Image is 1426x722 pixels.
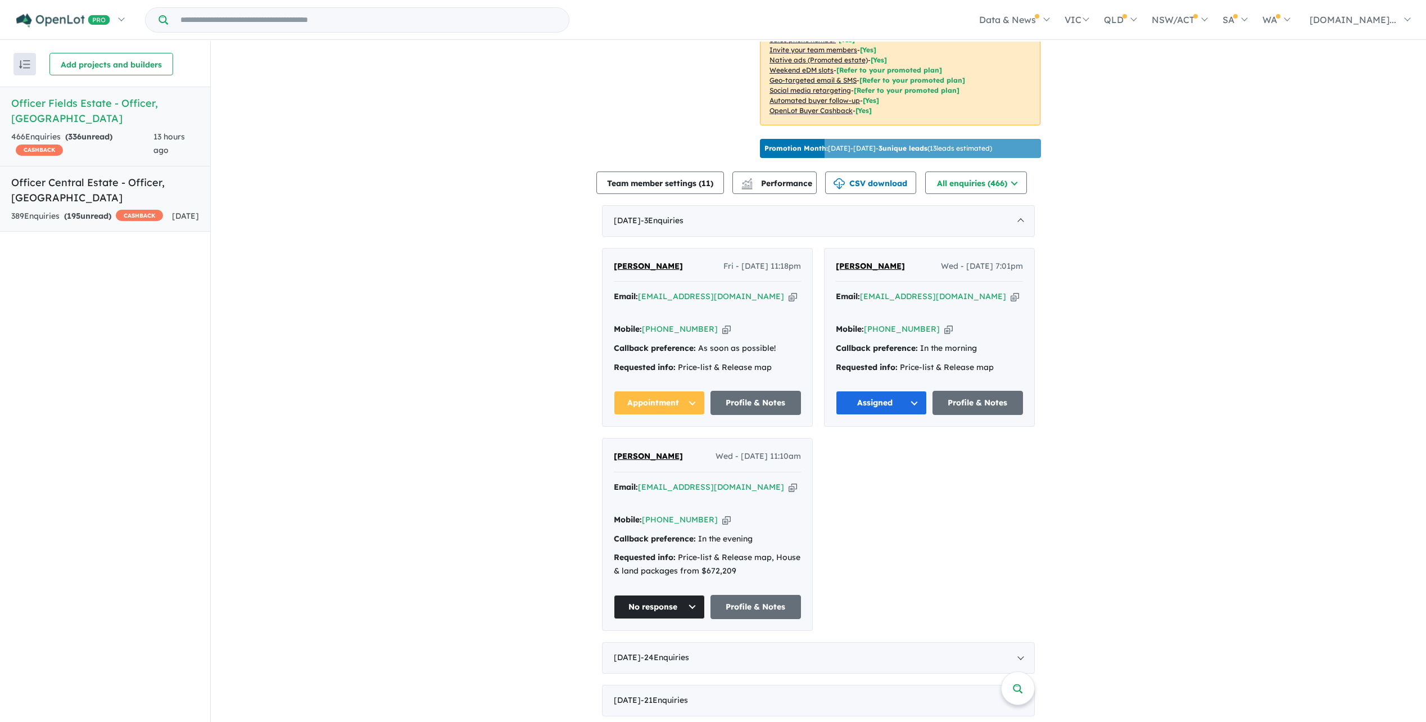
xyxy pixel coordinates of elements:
div: 466 Enquir ies [11,130,153,157]
span: [Yes] [871,56,887,64]
a: [PERSON_NAME] [836,260,905,273]
a: [EMAIL_ADDRESS][DOMAIN_NAME] [638,482,784,492]
strong: Requested info: [836,362,898,372]
b: 3 unique leads [879,144,927,152]
div: In the evening [614,533,801,546]
span: 195 [67,211,80,221]
button: Copy [722,323,731,335]
span: Wed - [DATE] 11:10am [716,450,801,463]
a: [EMAIL_ADDRESS][DOMAIN_NAME] [860,291,1006,301]
button: Performance [732,172,817,194]
button: Copy [1011,291,1019,303]
img: line-chart.svg [742,178,752,184]
strong: ( unread) [65,132,112,142]
u: Weekend eDM slots [769,66,834,74]
span: [Yes] [863,96,879,105]
u: OpenLot Buyer Cashback [769,106,853,115]
a: Profile & Notes [932,391,1024,415]
div: Price-list & Release map, House & land packages from $672,209 [614,551,801,578]
img: Openlot PRO Logo White [16,13,110,28]
button: Copy [789,481,797,493]
button: No response [614,595,705,619]
strong: Callback preference: [614,343,696,353]
button: Add projects and builders [49,53,173,75]
a: [PERSON_NAME] [614,450,683,463]
span: Fri - [DATE] 11:18pm [723,260,801,273]
u: Geo-targeted email & SMS [769,76,857,84]
strong: Requested info: [614,362,676,372]
img: sort.svg [19,60,30,69]
button: Assigned [836,391,927,415]
a: Profile & Notes [710,391,802,415]
div: [DATE] [602,642,1035,674]
div: [DATE] [602,685,1035,716]
button: All enquiries (466) [925,172,1027,194]
span: - 21 Enquir ies [641,695,688,705]
span: [Refer to your promoted plan] [836,66,942,74]
div: [DATE] [602,205,1035,237]
strong: ( unread) [64,211,111,221]
strong: Email: [614,482,638,492]
span: - 3 Enquir ies [641,215,683,225]
a: [EMAIL_ADDRESS][DOMAIN_NAME] [638,291,784,301]
button: Copy [789,291,797,303]
input: Try estate name, suburb, builder or developer [170,8,567,32]
u: Social media retargeting [769,86,851,94]
u: Automated buyer follow-up [769,96,860,105]
span: 13 hours ago [153,132,185,155]
strong: Email: [614,291,638,301]
span: [Yes] [855,106,872,115]
strong: Callback preference: [836,343,918,353]
u: Sales phone number [769,35,836,44]
span: 336 [68,132,82,142]
span: [Refer to your promoted plan] [859,76,965,84]
button: Copy [722,514,731,526]
span: [PERSON_NAME] [614,261,683,271]
img: download icon [834,178,845,189]
p: [DATE] - [DATE] - ( 13 leads estimated) [764,143,992,154]
strong: Mobile: [614,515,642,525]
strong: Requested info: [614,552,676,562]
span: [ Yes ] [839,35,855,44]
div: Price-list & Release map [614,361,801,374]
img: bar-chart.svg [741,182,753,189]
a: [PHONE_NUMBER] [864,324,940,334]
div: As soon as possible! [614,342,801,355]
div: In the morning [836,342,1023,355]
span: Performance [743,178,812,188]
a: [PERSON_NAME] [614,260,683,273]
button: Appointment [614,391,705,415]
span: Wed - [DATE] 7:01pm [941,260,1023,273]
button: Team member settings (11) [596,172,724,194]
strong: Mobile: [614,324,642,334]
span: - 24 Enquir ies [641,652,689,662]
u: Native ads (Promoted estate) [769,56,868,64]
strong: Email: [836,291,860,301]
span: [PERSON_NAME] [614,451,683,461]
div: Price-list & Release map [836,361,1023,374]
h5: Officer Fields Estate - Officer , [GEOGRAPHIC_DATA] [11,96,199,126]
span: [ Yes ] [860,46,876,54]
a: Profile & Notes [710,595,802,619]
span: CASHBACK [16,145,63,156]
a: [PHONE_NUMBER] [642,324,718,334]
u: Invite your team members [769,46,857,54]
span: [DOMAIN_NAME]... [1310,14,1396,25]
span: 11 [701,178,710,188]
span: [PERSON_NAME] [836,261,905,271]
button: CSV download [825,172,916,194]
button: Copy [944,323,953,335]
span: [Refer to your promoted plan] [854,86,959,94]
h5: Officer Central Estate - Officer , [GEOGRAPHIC_DATA] [11,175,199,205]
span: [DATE] [172,211,199,221]
span: CASHBACK [116,210,163,221]
b: Promotion Month: [764,144,828,152]
div: 389 Enquir ies [11,210,163,223]
strong: Mobile: [836,324,864,334]
strong: Callback preference: [614,534,696,544]
a: [PHONE_NUMBER] [642,515,718,525]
